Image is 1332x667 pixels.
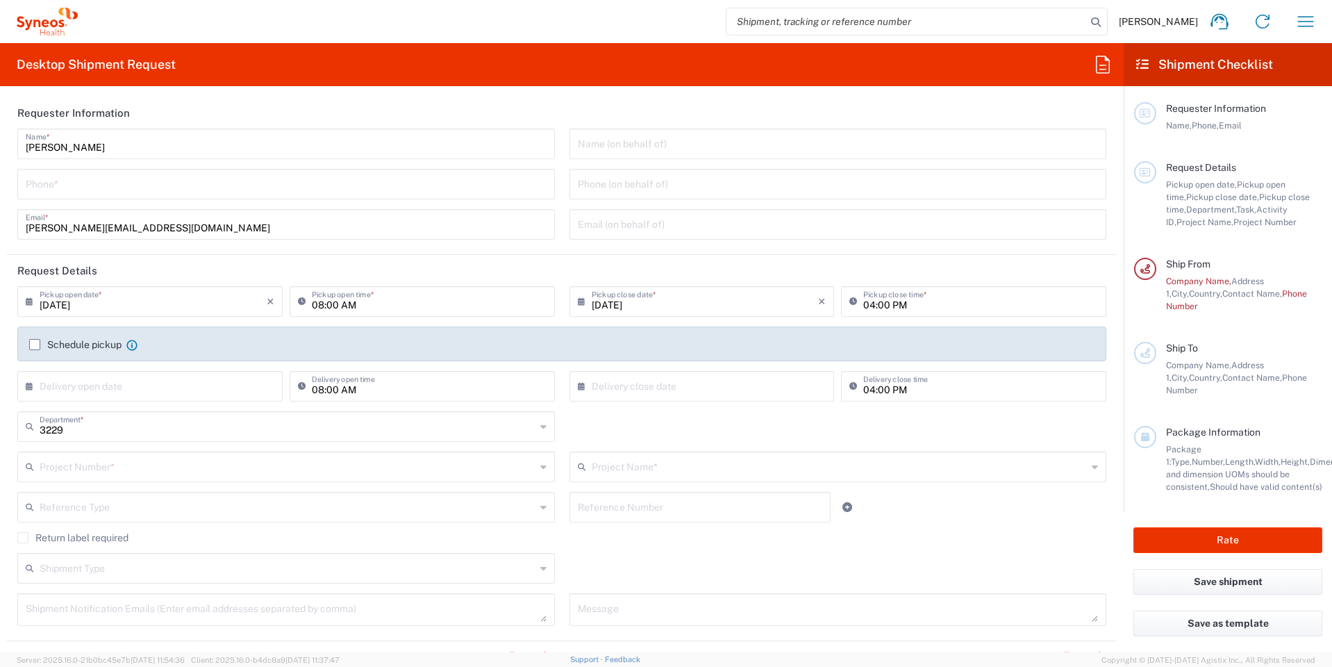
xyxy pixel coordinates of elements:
[1166,103,1266,114] span: Requester Information
[17,532,128,543] label: Return label required
[572,650,618,664] h2: Ship To
[1186,204,1236,215] span: Department,
[1192,120,1219,131] span: Phone,
[1233,217,1297,227] span: Project Number
[1172,372,1189,383] span: City,
[131,656,185,664] span: [DATE] 11:54:36
[1166,427,1260,438] span: Package Information
[1225,456,1255,467] span: Length,
[1166,162,1236,173] span: Request Details
[726,8,1086,35] input: Shipment, tracking or reference number
[1219,120,1242,131] span: Email
[605,655,640,664] a: Feedback
[1255,456,1281,467] span: Width,
[1166,179,1237,190] span: Pickup open date,
[1166,258,1210,270] span: Ship From
[1166,444,1201,467] span: Package 1:
[17,264,97,278] h2: Request Details
[17,656,185,664] span: Server: 2025.16.0-21b0bc45e7b
[1171,456,1192,467] span: Type,
[1192,456,1225,467] span: Number,
[1176,217,1233,227] span: Project Name,
[1136,56,1273,73] h2: Shipment Checklist
[1186,192,1259,202] span: Pickup close date,
[1133,611,1322,636] button: Save as template
[1222,288,1282,299] span: Contact Name,
[285,656,340,664] span: [DATE] 11:37:47
[1133,569,1322,595] button: Save shipment
[818,290,826,313] i: ×
[17,56,176,73] h2: Desktop Shipment Request
[1236,204,1256,215] span: Task,
[1189,372,1222,383] span: Country,
[570,655,605,664] a: Support
[1166,120,1192,131] span: Name,
[1166,276,1231,286] span: Company Name,
[17,650,68,664] h2: Ship From
[1166,343,1198,354] span: Ship To
[1281,456,1310,467] span: Height,
[1133,527,1322,553] button: Rate
[838,497,857,517] a: Add Reference
[191,656,340,664] span: Client: 2025.16.0-b4dc8a9
[17,106,130,120] h2: Requester Information
[1119,15,1198,28] span: [PERSON_NAME]
[1222,372,1282,383] span: Contact Name,
[1101,654,1315,666] span: Copyright © [DATE]-[DATE] Agistix Inc., All Rights Reserved
[29,339,122,350] label: Schedule pickup
[1210,481,1322,492] span: Should have valid content(s)
[1166,360,1231,370] span: Company Name,
[1172,288,1189,299] span: City,
[1189,288,1222,299] span: Country,
[267,290,274,313] i: ×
